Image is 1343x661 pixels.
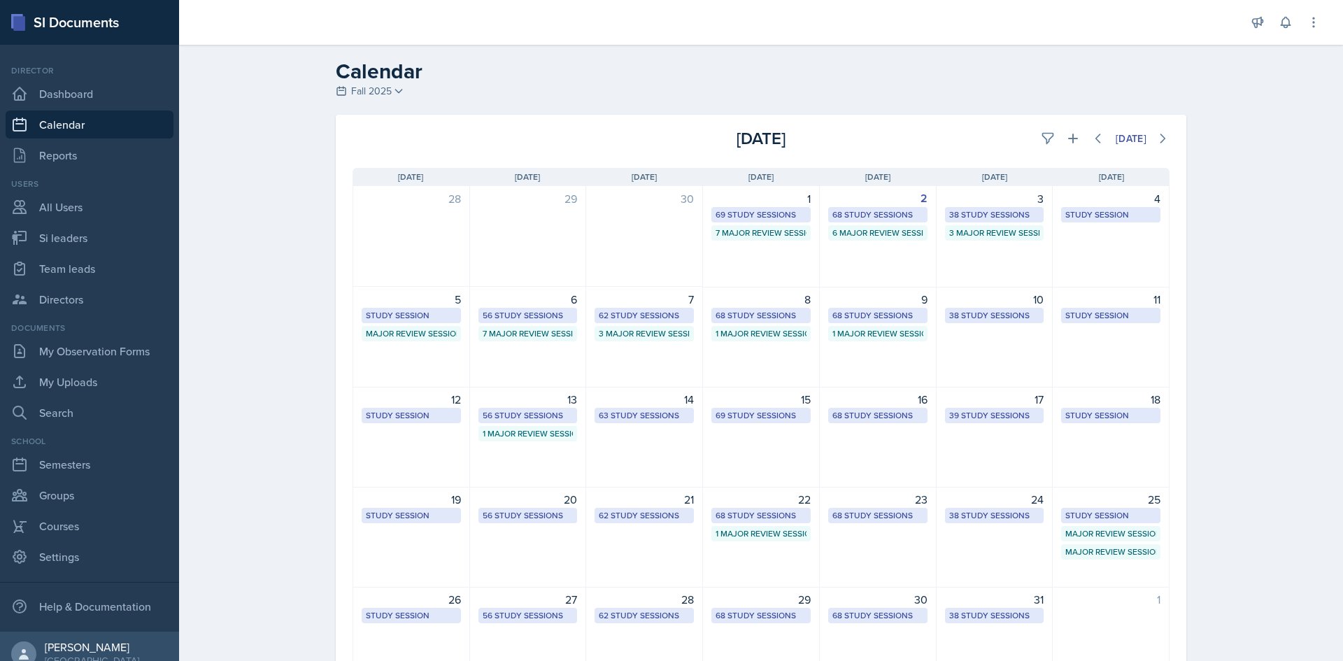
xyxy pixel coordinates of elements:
[832,208,923,221] div: 68 Study Sessions
[1065,208,1156,221] div: Study Session
[711,391,811,408] div: 15
[716,609,806,622] div: 68 Study Sessions
[351,84,392,99] span: Fall 2025
[6,481,173,509] a: Groups
[478,391,578,408] div: 13
[599,509,690,522] div: 62 Study Sessions
[625,126,897,151] div: [DATE]
[366,409,457,422] div: Study Session
[949,509,1040,522] div: 38 Study Sessions
[949,208,1040,221] div: 38 Study Sessions
[1061,190,1160,207] div: 4
[832,227,923,239] div: 6 Major Review Sessions
[478,291,578,308] div: 6
[949,609,1040,622] div: 38 Study Sessions
[6,64,173,77] div: Director
[828,190,928,207] div: 2
[362,491,461,508] div: 19
[6,193,173,221] a: All Users
[716,309,806,322] div: 68 Study Sessions
[716,227,806,239] div: 7 Major Review Sessions
[362,591,461,608] div: 26
[362,190,461,207] div: 28
[6,435,173,448] div: School
[595,591,694,608] div: 28
[398,171,423,183] span: [DATE]
[6,285,173,313] a: Directors
[828,291,928,308] div: 9
[483,609,574,622] div: 56 Study Sessions
[945,291,1044,308] div: 10
[832,509,923,522] div: 68 Study Sessions
[362,291,461,308] div: 5
[716,327,806,340] div: 1 Major Review Session
[483,409,574,422] div: 56 Study Sessions
[599,609,690,622] div: 62 Study Sessions
[1116,133,1146,144] div: [DATE]
[599,309,690,322] div: 62 Study Sessions
[716,509,806,522] div: 68 Study Sessions
[1061,291,1160,308] div: 11
[483,509,574,522] div: 56 Study Sessions
[1061,391,1160,408] div: 18
[828,591,928,608] div: 30
[6,543,173,571] a: Settings
[478,190,578,207] div: 29
[595,190,694,207] div: 30
[6,399,173,427] a: Search
[1061,491,1160,508] div: 25
[599,327,690,340] div: 3 Major Review Sessions
[1065,409,1156,422] div: Study Session
[945,491,1044,508] div: 24
[716,208,806,221] div: 69 Study Sessions
[949,227,1040,239] div: 3 Major Review Sessions
[6,512,173,540] a: Courses
[1065,309,1156,322] div: Study Session
[865,171,890,183] span: [DATE]
[1065,509,1156,522] div: Study Session
[336,59,1186,84] h2: Calendar
[515,171,540,183] span: [DATE]
[362,391,461,408] div: 12
[828,491,928,508] div: 23
[599,409,690,422] div: 63 Study Sessions
[711,591,811,608] div: 29
[366,327,457,340] div: Major Review Session
[711,491,811,508] div: 22
[478,491,578,508] div: 20
[478,591,578,608] div: 27
[949,409,1040,422] div: 39 Study Sessions
[6,368,173,396] a: My Uploads
[6,450,173,478] a: Semesters
[945,391,1044,408] div: 17
[632,171,657,183] span: [DATE]
[716,527,806,540] div: 1 Major Review Session
[6,337,173,365] a: My Observation Forms
[6,322,173,334] div: Documents
[366,309,457,322] div: Study Session
[832,327,923,340] div: 1 Major Review Session
[595,291,694,308] div: 7
[1099,171,1124,183] span: [DATE]
[982,171,1007,183] span: [DATE]
[1107,127,1156,150] button: [DATE]
[483,327,574,340] div: 7 Major Review Sessions
[828,391,928,408] div: 16
[6,255,173,283] a: Team leads
[483,427,574,440] div: 1 Major Review Session
[945,591,1044,608] div: 31
[366,509,457,522] div: Study Session
[483,309,574,322] div: 56 Study Sessions
[1065,527,1156,540] div: Major Review Session
[6,111,173,138] a: Calendar
[6,592,173,620] div: Help & Documentation
[945,190,1044,207] div: 3
[711,291,811,308] div: 8
[832,609,923,622] div: 68 Study Sessions
[711,190,811,207] div: 1
[6,80,173,108] a: Dashboard
[748,171,774,183] span: [DATE]
[949,309,1040,322] div: 38 Study Sessions
[595,491,694,508] div: 21
[366,609,457,622] div: Study Session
